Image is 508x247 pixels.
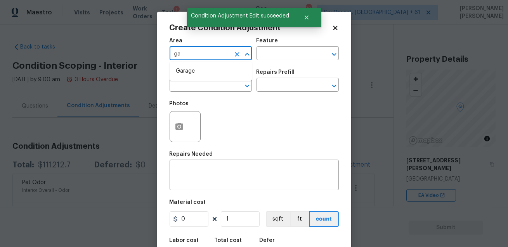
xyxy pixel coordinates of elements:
[329,49,340,60] button: Open
[294,10,319,25] button: Close
[329,80,340,91] button: Open
[170,65,252,78] li: Garage
[266,211,290,227] button: sqft
[232,49,243,60] button: Clear
[257,70,295,75] h5: Repairs Prefill
[170,101,189,106] h5: Photos
[187,8,294,24] span: Condition Adjustment Edit succeeded
[170,238,199,243] h5: Labor cost
[242,49,253,60] button: Close
[309,211,339,227] button: count
[170,38,183,43] h5: Area
[170,151,213,157] h5: Repairs Needed
[215,238,242,243] h5: Total cost
[170,200,206,205] h5: Material cost
[170,24,332,32] h2: Create Condition Adjustment
[242,80,253,91] button: Open
[260,238,275,243] h5: Defer
[290,211,309,227] button: ft
[257,38,278,43] h5: Feature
